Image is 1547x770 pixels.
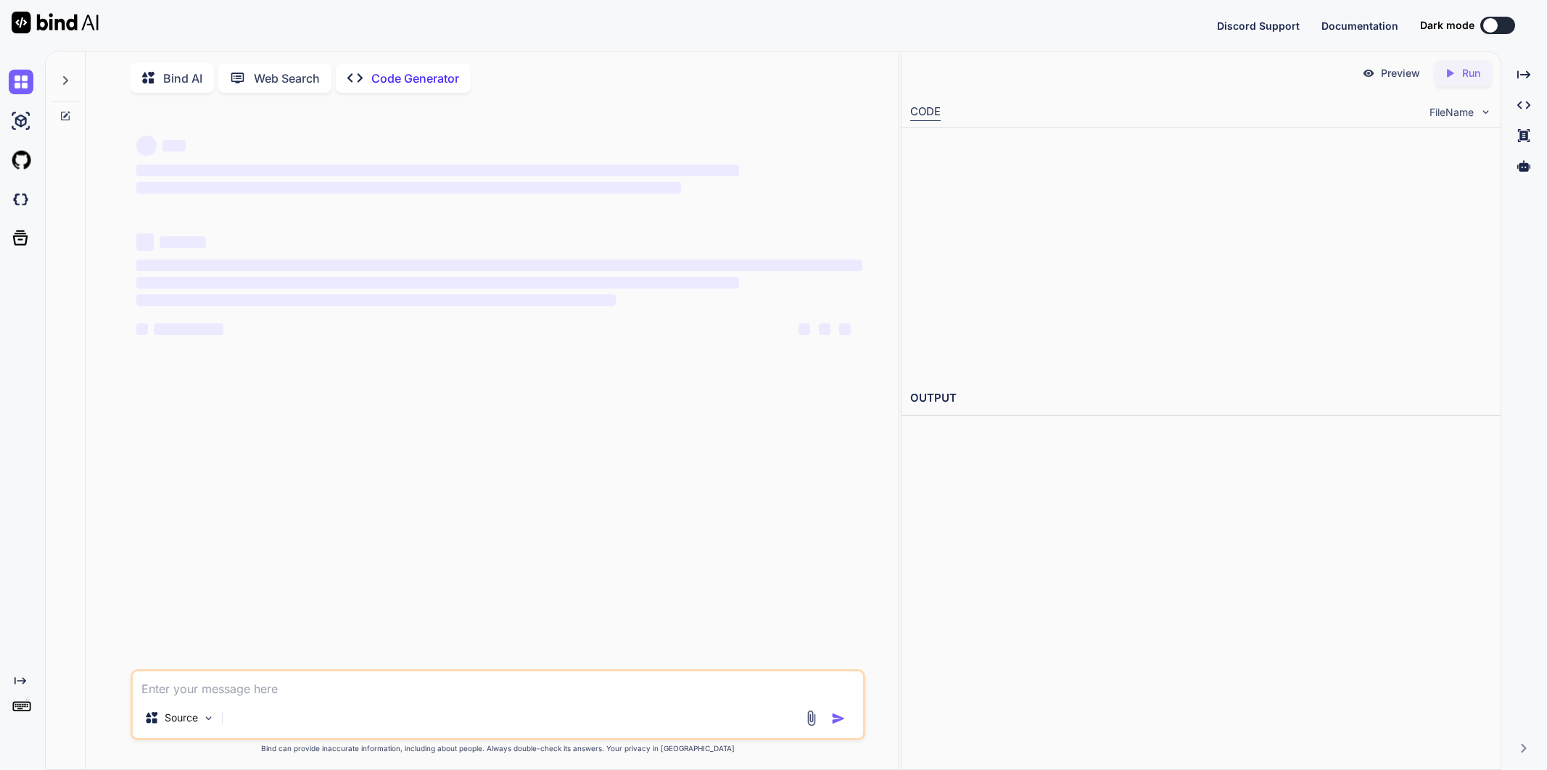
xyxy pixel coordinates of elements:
span: FileName [1430,105,1474,120]
img: attachment [803,710,820,726]
img: preview [1362,67,1375,80]
button: Documentation [1321,18,1398,33]
p: Run [1462,66,1480,80]
span: ‌ [799,323,810,335]
span: Documentation [1321,20,1398,32]
div: CODE [910,104,941,121]
img: githubLight [9,148,33,173]
span: ‌ [136,136,157,156]
span: ‌ [136,260,862,271]
h2: OUTPUT [902,381,1501,415]
p: Source [165,711,198,725]
span: ‌ [819,323,830,335]
img: darkCloudIdeIcon [9,187,33,212]
p: Preview [1381,66,1420,80]
span: ‌ [136,294,616,306]
span: ‌ [136,182,681,194]
img: icon [831,711,846,726]
img: Bind AI [12,12,99,33]
span: ‌ [136,233,154,251]
p: Bind AI [163,70,202,87]
p: Code Generator [371,70,459,87]
span: ‌ [136,323,148,335]
button: Discord Support [1217,18,1300,33]
img: chevron down [1480,106,1492,118]
span: ‌ [154,323,223,335]
span: ‌ [839,323,851,335]
span: Discord Support [1217,20,1300,32]
p: Web Search [254,70,320,87]
span: ‌ [162,140,186,152]
span: ‌ [160,236,206,248]
img: ai-studio [9,109,33,133]
p: Bind can provide inaccurate information, including about people. Always double-check its answers.... [131,743,865,754]
span: Dark mode [1420,18,1474,33]
img: chat [9,70,33,94]
span: ‌ [136,165,739,176]
span: ‌ [136,277,739,289]
img: Pick Models [202,712,215,724]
